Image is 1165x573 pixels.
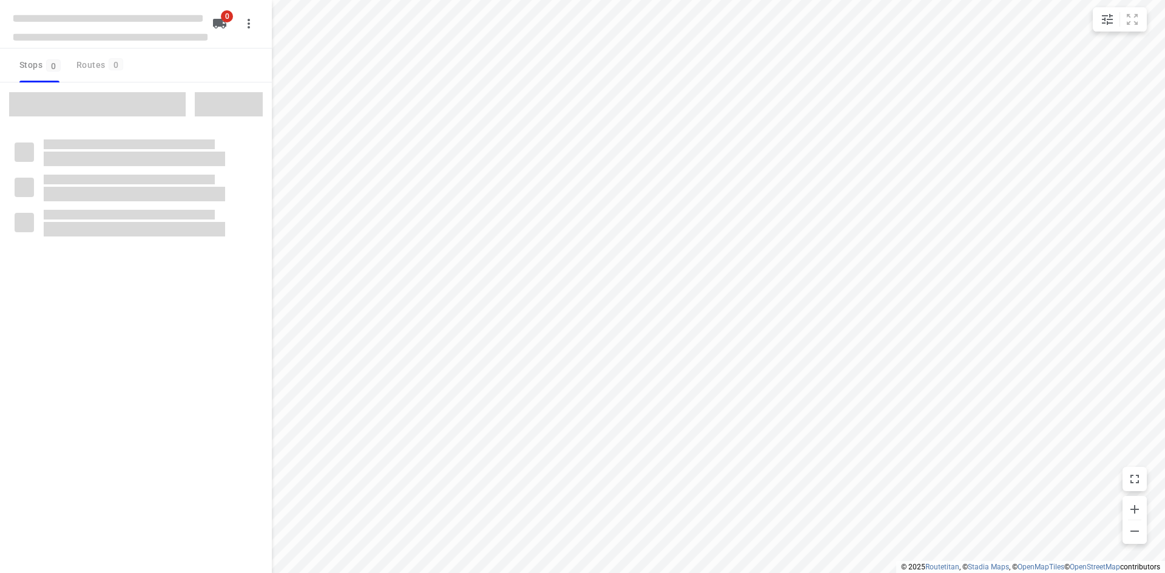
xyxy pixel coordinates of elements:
[1070,563,1120,571] a: OpenStreetMap
[901,563,1160,571] li: © 2025 , © , © © contributors
[1093,7,1147,32] div: small contained button group
[1095,7,1119,32] button: Map settings
[968,563,1009,571] a: Stadia Maps
[1018,563,1064,571] a: OpenMapTiles
[925,563,959,571] a: Routetitan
